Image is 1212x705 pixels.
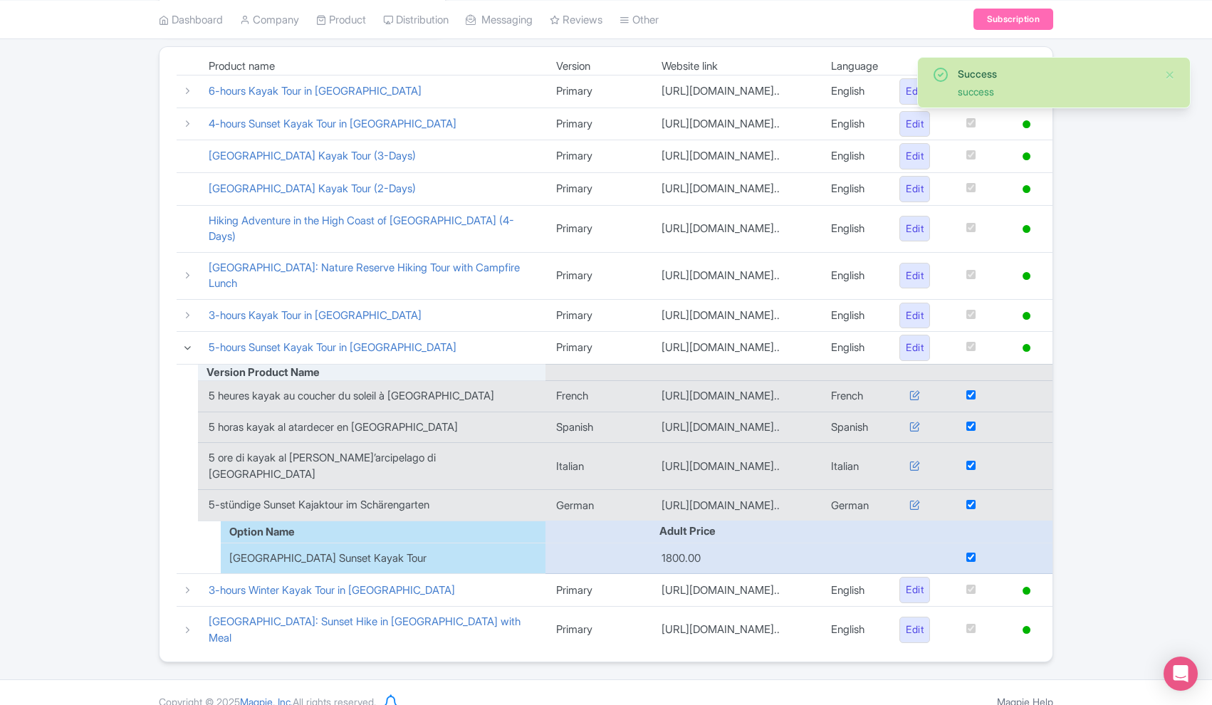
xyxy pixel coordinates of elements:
td: English [820,140,889,173]
a: Subscription [973,9,1053,30]
a: Hiking Adventure in the High Coast of [GEOGRAPHIC_DATA] (4-Days) [209,214,514,244]
td: 5 heures kayak au coucher du soleil à [GEOGRAPHIC_DATA] [198,381,545,412]
div: success [958,84,1153,99]
td: English [820,108,889,140]
a: [GEOGRAPHIC_DATA] Kayak Tour (3-Days) [209,149,416,162]
td: Product name [198,58,545,75]
td: English [820,607,889,654]
td: Version [545,58,652,75]
div: Success [958,66,1153,81]
td: Primary [545,108,652,140]
a: Edit [899,303,930,329]
a: [GEOGRAPHIC_DATA] Kayak Tour (2-Days) [209,182,416,195]
td: English [820,205,889,252]
a: 4-hours Sunset Kayak Tour in [GEOGRAPHIC_DATA] [209,117,456,130]
span: Adult Price [651,524,716,538]
td: [URL][DOMAIN_NAME].. [651,75,820,108]
td: Primary [545,574,652,607]
td: Language [820,58,889,75]
td: [URL][DOMAIN_NAME].. [651,332,820,365]
td: [URL][DOMAIN_NAME].. [651,381,820,412]
a: Edit [899,78,930,105]
td: 5 ore di kayak al [PERSON_NAME]’arcipelago di [GEOGRAPHIC_DATA] [198,443,545,490]
td: Primary [545,332,652,365]
td: Primary [545,299,652,332]
td: [URL][DOMAIN_NAME].. [651,205,820,252]
td: English [820,172,889,205]
td: [URL][DOMAIN_NAME].. [651,607,820,654]
td: Primary [545,172,652,205]
a: 5-hours Sunset Kayak Tour in [GEOGRAPHIC_DATA] [209,340,456,354]
a: [GEOGRAPHIC_DATA]: Nature Reserve Hiking Tour with Campfire Lunch [209,261,520,291]
td: Primary [545,75,652,108]
td: English [820,299,889,332]
td: French [545,381,652,412]
a: Edit [899,176,930,202]
td: [URL][DOMAIN_NAME].. [651,412,820,443]
td: 1800.00 [651,543,820,574]
td: [URL][DOMAIN_NAME].. [651,490,820,521]
a: Edit [899,216,930,242]
td: French [820,381,889,412]
td: Spanish [820,412,889,443]
td: Italian [820,443,889,490]
a: [GEOGRAPHIC_DATA]: Sunset Hike in [GEOGRAPHIC_DATA] with Meal [209,615,521,644]
td: 5 horas kayak al atardecer en [GEOGRAPHIC_DATA] [198,412,545,443]
a: 6-hours Kayak Tour in [GEOGRAPHIC_DATA] [209,84,422,98]
td: [URL][DOMAIN_NAME].. [651,108,820,140]
td: [URL][DOMAIN_NAME].. [651,574,820,607]
a: 3-hours Kayak Tour in [GEOGRAPHIC_DATA] [209,308,422,322]
td: Primary [545,607,652,654]
td: [URL][DOMAIN_NAME].. [651,172,820,205]
span: [GEOGRAPHIC_DATA] Sunset Kayak Tour [229,550,427,567]
td: [URL][DOMAIN_NAME].. [651,252,820,299]
a: Edit [899,617,930,643]
a: Edit [899,263,930,289]
button: Close [1164,66,1176,83]
td: Italian [545,443,652,490]
td: Website link [651,58,820,75]
td: Primary [545,252,652,299]
td: Spanish [545,412,652,443]
span: Version Product Name [198,365,320,379]
td: Primary [545,205,652,252]
td: English [820,574,889,607]
a: 3-hours Winter Kayak Tour in [GEOGRAPHIC_DATA] [209,583,455,597]
td: [URL][DOMAIN_NAME].. [651,140,820,173]
td: [URL][DOMAIN_NAME].. [651,443,820,490]
td: German [820,490,889,521]
td: 5-stündige Sunset Kajaktour im Schärengarten [198,490,545,521]
a: Edit [899,577,930,603]
td: English [820,332,889,365]
div: Open Intercom Messenger [1164,657,1198,691]
td: German [545,490,652,521]
td: [URL][DOMAIN_NAME].. [651,299,820,332]
div: Option Name [221,524,545,540]
td: English [820,252,889,299]
a: Edit [899,143,930,169]
td: Primary [545,140,652,173]
a: Edit [899,335,930,361]
a: Edit [899,111,930,137]
td: English [820,75,889,108]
